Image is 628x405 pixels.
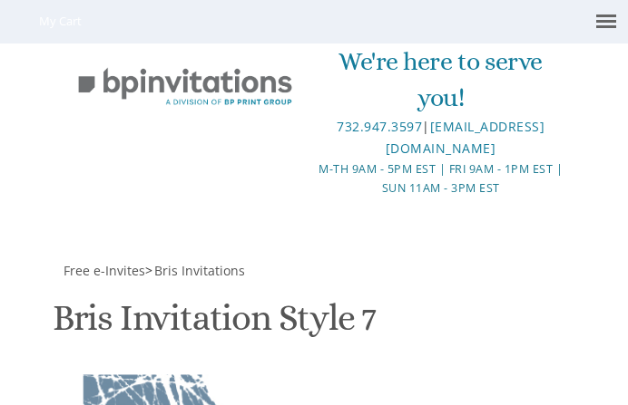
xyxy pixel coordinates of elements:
[152,262,245,279] a: Bris Invitations
[315,159,565,198] div: M-Th 9am - 5pm EST | Fri 9am - 1pm EST | Sun 11am - 3pm EST
[154,262,245,279] span: Bris Invitations
[386,118,545,157] a: [EMAIL_ADDRESS][DOMAIN_NAME]
[62,262,145,279] a: Free e-Invites
[337,118,422,135] a: 732.947.3597
[64,262,145,279] span: Free e-Invites
[145,262,245,279] span: >
[315,116,565,159] div: |
[53,298,376,352] h1: Bris Invitation Style 7
[315,43,565,116] div: We're here to serve you!
[62,57,308,117] img: BP Invitation Loft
